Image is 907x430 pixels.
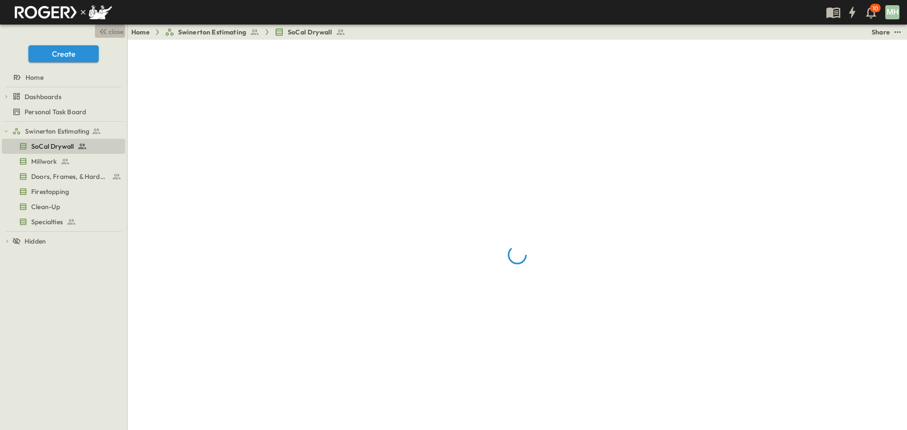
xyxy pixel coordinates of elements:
[2,104,125,119] div: Personal Task Boardtest
[31,187,69,196] span: Firestopping
[131,27,150,37] a: Home
[873,5,878,12] p: 10
[2,214,125,229] div: Specialtiestest
[2,139,125,154] div: SoCal Drywalltest
[872,27,890,37] div: Share
[2,169,125,184] div: Doors, Frames, & Hardwaretest
[2,71,123,84] a: Home
[12,90,123,103] a: Dashboards
[2,199,125,214] div: Clean-Uptest
[165,27,259,37] a: Swinerton Estimating
[178,27,246,37] span: Swinerton Estimating
[2,124,125,139] div: Swinerton Estimatingtest
[2,170,123,183] a: Doors, Frames, & Hardware
[2,155,123,168] a: Millwork
[95,25,125,38] button: close
[892,26,903,38] button: test
[31,157,57,166] span: Millwork
[25,92,61,101] span: Dashboards
[885,5,899,19] div: MH
[2,140,123,153] a: SoCal Drywall
[25,126,89,136] span: Swinerton Estimating
[2,184,125,199] div: Firestoppingtest
[131,27,351,37] nav: breadcrumbs
[2,154,125,169] div: Millworktest
[11,2,112,22] img: RogerSwinnyLogoGroup.png
[2,200,123,213] a: Clean-Up
[31,202,60,211] span: Clean-Up
[25,236,46,246] span: Hidden
[2,185,123,198] a: Firestopping
[288,27,332,37] span: SoCal Drywall
[25,107,86,117] span: Personal Task Board
[12,125,123,138] a: Swinerton Estimating
[31,217,63,227] span: Specialties
[109,27,123,36] span: close
[884,4,900,20] button: MH
[28,45,99,62] button: Create
[2,215,123,228] a: Specialties
[274,27,345,37] a: SoCal Drywall
[2,105,123,118] a: Personal Task Board
[26,73,43,82] span: Home
[31,142,74,151] span: SoCal Drywall
[31,172,108,181] span: Doors, Frames, & Hardware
